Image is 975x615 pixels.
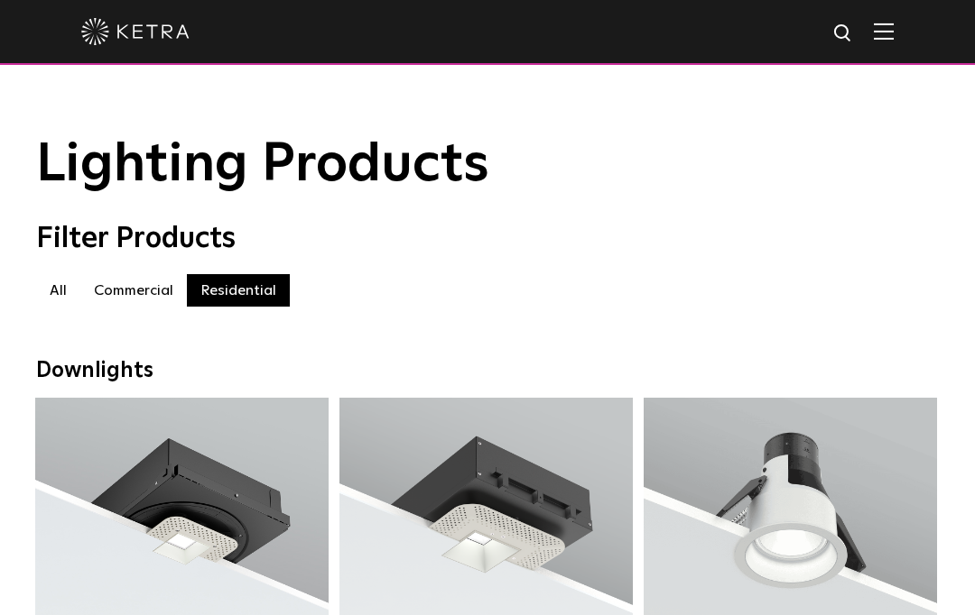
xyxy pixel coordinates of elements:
[36,138,489,192] span: Lighting Products
[36,358,939,384] div: Downlights
[36,222,939,256] div: Filter Products
[81,18,190,45] img: ketra-logo-2019-white
[187,274,290,307] label: Residential
[80,274,187,307] label: Commercial
[36,274,80,307] label: All
[874,23,894,40] img: Hamburger%20Nav.svg
[832,23,855,45] img: search icon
